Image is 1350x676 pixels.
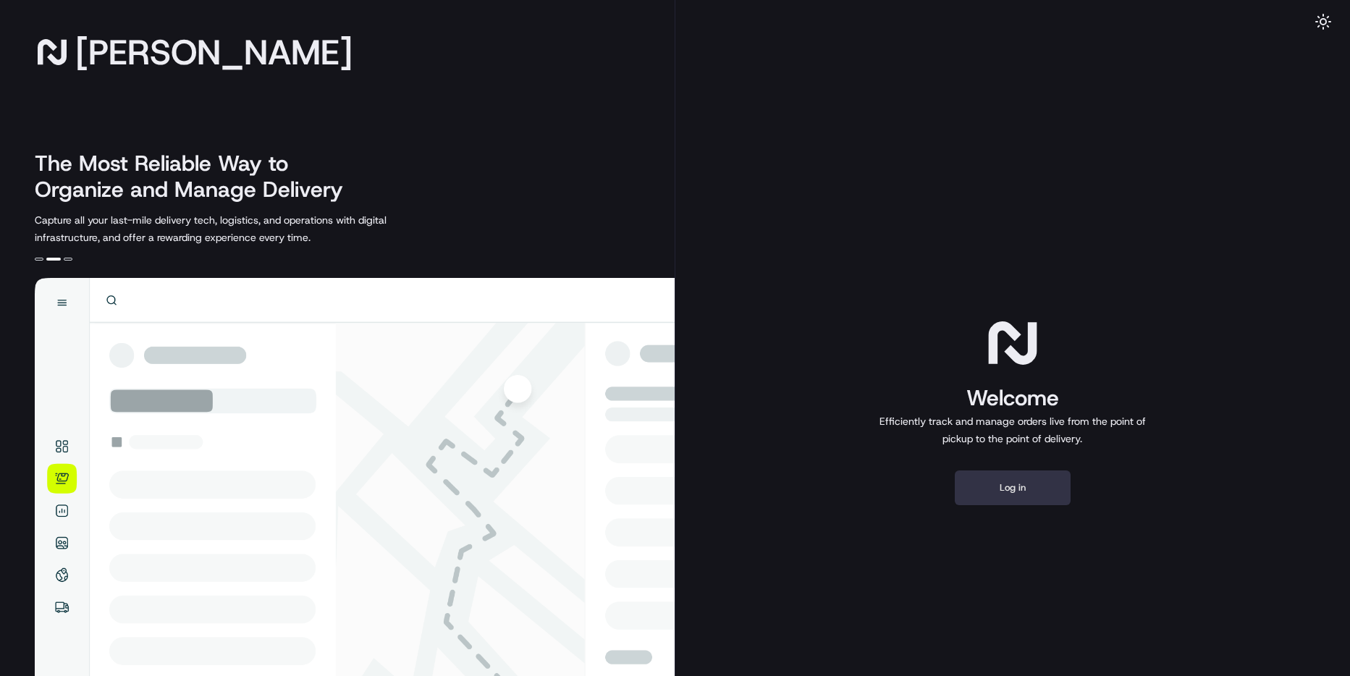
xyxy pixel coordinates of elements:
button: Log in [955,470,1071,505]
span: [PERSON_NAME] [75,38,353,67]
p: Capture all your last-mile delivery tech, logistics, and operations with digital infrastructure, ... [35,211,452,246]
h2: The Most Reliable Way to Organize and Manage Delivery [35,151,359,203]
h1: Welcome [874,384,1152,413]
p: Efficiently track and manage orders live from the point of pickup to the point of delivery. [874,413,1152,447]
